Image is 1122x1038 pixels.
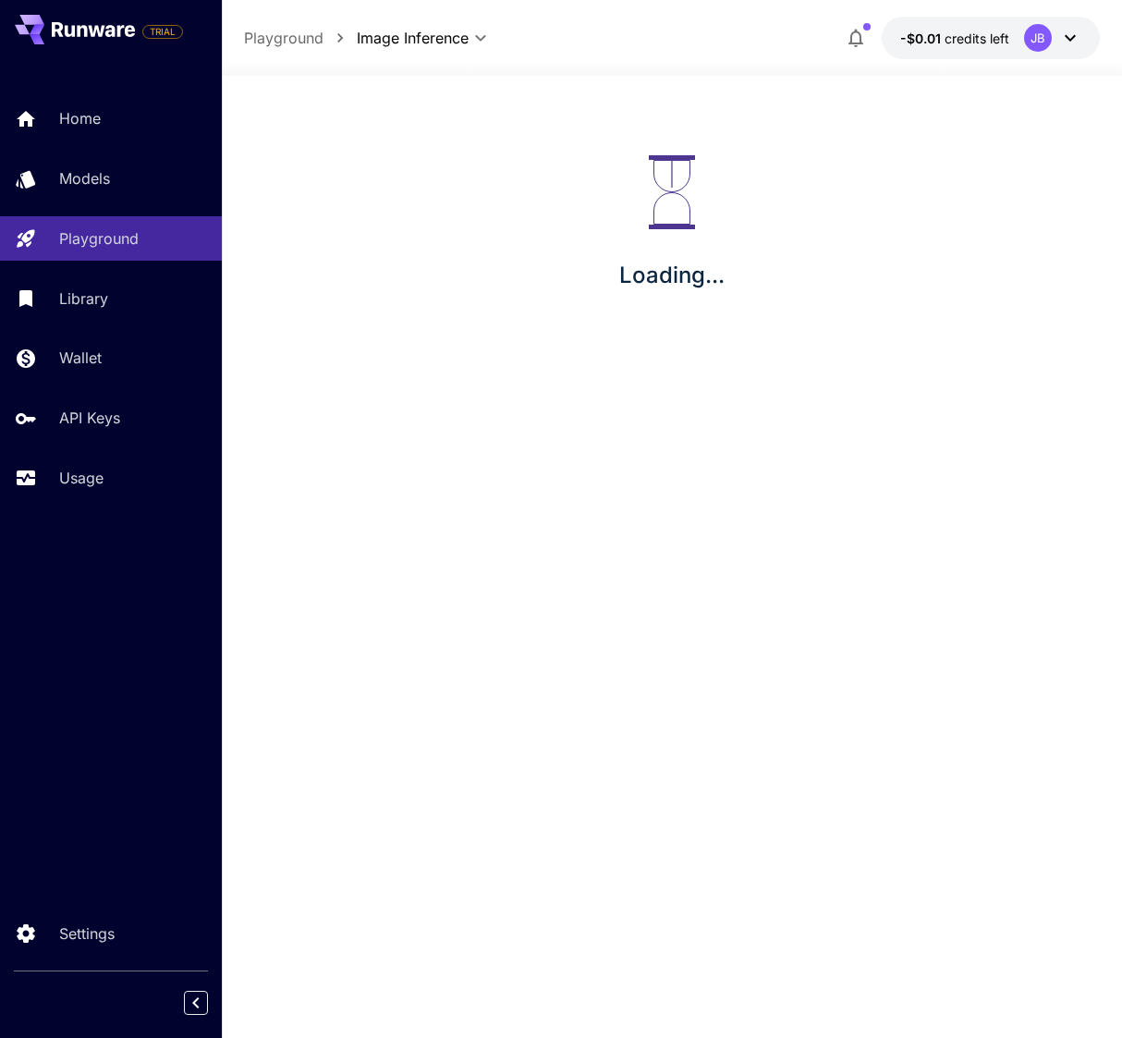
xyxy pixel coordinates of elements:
p: Library [59,287,108,310]
a: Playground [244,27,323,49]
p: Usage [59,467,104,489]
button: Collapse sidebar [184,991,208,1015]
button: -$0.0054JB [882,17,1100,59]
div: Collapse sidebar [198,986,222,1020]
p: Settings [59,922,115,945]
span: -$0.01 [900,31,945,46]
div: -$0.0054 [900,29,1009,48]
nav: breadcrumb [244,27,357,49]
span: credits left [945,31,1009,46]
p: Home [59,107,101,129]
p: Models [59,167,110,189]
div: JB [1024,24,1052,52]
p: API Keys [59,407,120,429]
p: Playground [59,227,139,250]
p: Loading... [619,259,725,292]
span: TRIAL [143,25,182,39]
p: Wallet [59,347,102,369]
span: Add your payment card to enable full platform functionality. [142,20,183,43]
span: Image Inference [357,27,469,49]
